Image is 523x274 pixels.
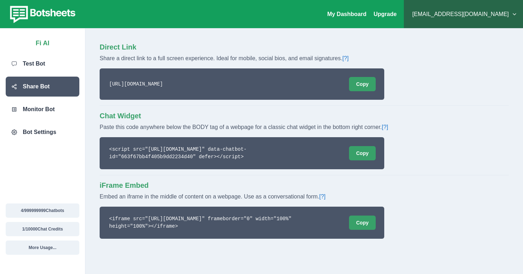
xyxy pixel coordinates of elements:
p: Share Bot [23,82,50,91]
h2: Chat Widget [100,112,509,120]
a: Upgrade [374,11,397,17]
button: Copy [349,216,376,230]
p: Bot Settings [23,128,56,136]
button: Copy [349,146,376,160]
p: Embed an iframe in the middle of content on a webpage. Use as a conversational form. [100,190,509,201]
a: [?] [342,55,349,61]
a: [?] [382,124,388,130]
a: My Dashboard [327,11,366,17]
code: <iframe src="[URL][DOMAIN_NAME]" frameborder="0" width="100%" height="100%"></iframe> [108,215,322,230]
p: Monitor Bot [23,105,55,114]
a: [?] [319,193,326,200]
button: Copy [349,77,376,91]
button: More Usage... [6,241,79,255]
code: [URL][DOMAIN_NAME] [108,81,164,88]
h2: Direct Link [100,43,509,51]
button: 1/10000Chat Credits [6,222,79,236]
button: 4/999999999Chatbots [6,203,79,218]
p: Share a direct link to a full screen experience. Ideal for mobile, social bios, and email signatu... [100,51,509,63]
button: [EMAIL_ADDRESS][DOMAIN_NAME] [410,7,517,21]
p: Paste this code anywhere below the BODY tag of a webpage for a classic chat widget in the bottom ... [100,120,509,131]
h2: iFrame Embed [100,181,509,190]
img: botsheets-logo.png [6,4,78,24]
p: Fi AI [36,36,49,48]
code: <script src="[URL][DOMAIN_NAME]" data-chatbot-id="663f67bb4f405b9dd2234d40" defer></script> [108,146,322,161]
p: Test Bot [23,60,45,68]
